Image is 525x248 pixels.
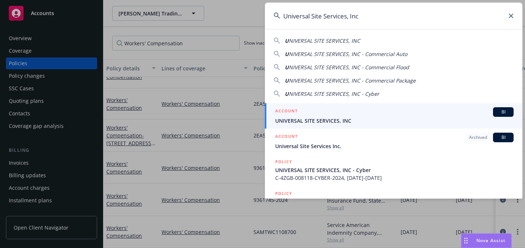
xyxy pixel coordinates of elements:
[275,133,298,142] h5: ACCOUNT
[289,64,409,71] span: NIVERSAL SITE SERVICES, INC - Commercial Flood
[275,198,514,206] span: UNIVERSAL SITE SERVICES, INC - Workers' Compensation
[289,50,407,57] span: NIVERSAL SITE SERVICES, INC - Commercial Auto
[275,174,514,182] span: C-4ZGB-008118-CYBER-2024, [DATE]-[DATE]
[265,103,522,129] a: ACCOUNTBIUNIVERSAL SITE SERVICES, INC
[265,3,522,29] input: Search...
[275,117,514,125] span: UNIVERSAL SITE SERVICES, INC
[285,50,289,57] span: U
[285,37,289,44] span: U
[275,190,292,197] h5: POLICY
[461,234,471,248] div: Drag to move
[265,154,522,186] a: POLICYUNIVERSAL SITE SERVICES, INC - CyberC-4ZGB-008118-CYBER-2024, [DATE]-[DATE]
[476,237,506,244] span: Nova Assist
[275,107,298,116] h5: ACCOUNT
[285,90,289,97] span: U
[289,90,379,97] span: NIVERSAL SITE SERVICES, INC - Cyber
[496,134,511,141] span: BI
[275,142,514,150] span: Universal Site Services Inc.
[275,158,292,165] h5: POLICY
[265,186,522,217] a: POLICYUNIVERSAL SITE SERVICES, INC - Workers' Compensation
[496,109,511,115] span: BI
[285,77,289,84] span: U
[289,77,416,84] span: NIVERSAL SITE SERVICES, INC - Commercial Package
[275,166,514,174] span: UNIVERSAL SITE SERVICES, INC - Cyber
[289,37,360,44] span: NIVERSAL SITE SERVICES, INC
[285,64,289,71] span: U
[265,129,522,154] a: ACCOUNTArchivedBIUniversal Site Services Inc.
[461,233,512,248] button: Nova Assist
[469,134,487,141] span: Archived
